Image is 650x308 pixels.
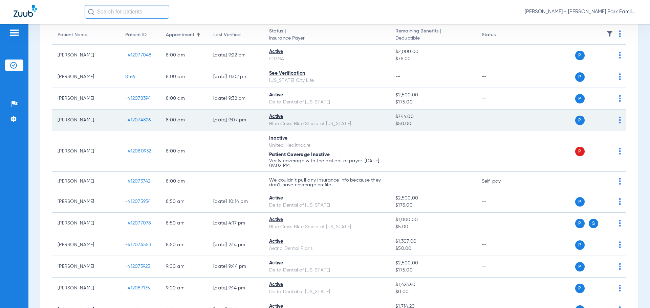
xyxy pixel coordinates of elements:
[88,9,94,15] img: Search Icon
[208,191,264,213] td: [DATE] 10:14 PM
[589,219,598,228] span: S
[269,195,385,202] div: Active
[125,221,151,226] span: -412077078
[160,278,208,299] td: 9:00 AM
[395,245,471,252] span: $50.00
[269,92,385,99] div: Active
[575,240,585,250] span: P
[208,88,264,110] td: [DATE] 9:32 PM
[14,5,37,17] img: Zuub Logo
[619,30,621,37] img: group-dot-blue.svg
[476,191,522,213] td: --
[575,219,585,228] span: P
[269,55,385,63] div: CIGNA
[395,216,471,223] span: $1,000.00
[269,238,385,245] div: Active
[476,213,522,234] td: --
[52,110,120,131] td: [PERSON_NAME]
[269,178,385,187] p: We couldn’t pull any insurance info because they don’t have coverage on file.
[52,88,120,110] td: [PERSON_NAME]
[395,260,471,267] span: $2,500.00
[395,92,471,99] span: $2,500.00
[395,74,400,79] span: --
[125,179,151,184] span: -412073742
[575,262,585,271] span: P
[269,245,385,252] div: Aetna Dental Plans
[125,242,151,247] span: -412074553
[395,223,471,231] span: $5.00
[160,172,208,191] td: 8:00 AM
[208,131,264,172] td: --
[208,213,264,234] td: [DATE] 4:17 PM
[125,286,150,290] span: -412087135
[395,113,471,120] span: $744.00
[160,191,208,213] td: 8:50 AM
[52,172,120,191] td: [PERSON_NAME]
[619,241,621,248] img: group-dot-blue.svg
[575,94,585,103] span: P
[476,66,522,88] td: --
[125,31,155,39] div: Patient ID
[208,234,264,256] td: [DATE] 2:14 PM
[213,31,241,39] div: Last Verified
[606,30,613,37] img: filter.svg
[269,35,385,42] span: Insurance Payer
[166,31,202,39] div: Appointment
[269,120,385,127] div: Blue Cross Blue Shield of [US_STATE]
[269,281,385,288] div: Active
[619,285,621,291] img: group-dot-blue.svg
[395,288,471,295] span: $0.00
[619,148,621,155] img: group-dot-blue.svg
[125,199,151,204] span: -412075934
[395,267,471,274] span: $175.00
[208,66,264,88] td: [DATE] 11:02 PM
[52,45,120,66] td: [PERSON_NAME]
[269,202,385,209] div: Delta Dental of [US_STATE]
[85,5,169,19] input: Search for patients
[125,118,151,122] span: -412074826
[269,70,385,77] div: See Verification
[160,88,208,110] td: 8:00 AM
[160,66,208,88] td: 8:00 AM
[52,234,120,256] td: [PERSON_NAME]
[390,26,476,45] th: Remaining Benefits |
[269,77,385,84] div: [US_STATE] City Life
[395,202,471,209] span: $175.00
[476,131,522,172] td: --
[476,234,522,256] td: --
[208,110,264,131] td: [DATE] 9:07 PM
[525,8,636,15] span: [PERSON_NAME] - [PERSON_NAME] Park Family Dentistry
[52,191,120,213] td: [PERSON_NAME]
[52,131,120,172] td: [PERSON_NAME]
[269,48,385,55] div: Active
[160,213,208,234] td: 8:50 AM
[476,278,522,299] td: --
[395,120,471,127] span: $50.00
[619,117,621,123] img: group-dot-blue.svg
[9,29,20,37] img: hamburger-icon
[619,73,621,80] img: group-dot-blue.svg
[269,113,385,120] div: Active
[269,159,385,168] p: Verify coverage with the patient or payer. [DATE] 09:02 PM.
[269,260,385,267] div: Active
[575,51,585,60] span: P
[395,35,471,42] span: Deductible
[395,99,471,106] span: $175.00
[575,147,585,156] span: P
[575,284,585,293] span: P
[395,195,471,202] span: $2,500.00
[269,99,385,106] div: Delta Dental of [US_STATE]
[619,198,621,205] img: group-dot-blue.svg
[58,31,114,39] div: Patient Name
[52,66,120,88] td: [PERSON_NAME]
[619,220,621,227] img: group-dot-blue.svg
[476,26,522,45] th: Status
[395,238,471,245] span: $1,307.00
[619,178,621,185] img: group-dot-blue.svg
[476,110,522,131] td: --
[269,142,385,149] div: United Healthcare
[269,216,385,223] div: Active
[476,256,522,278] td: --
[395,55,471,63] span: $75.00
[125,149,151,153] span: -412080932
